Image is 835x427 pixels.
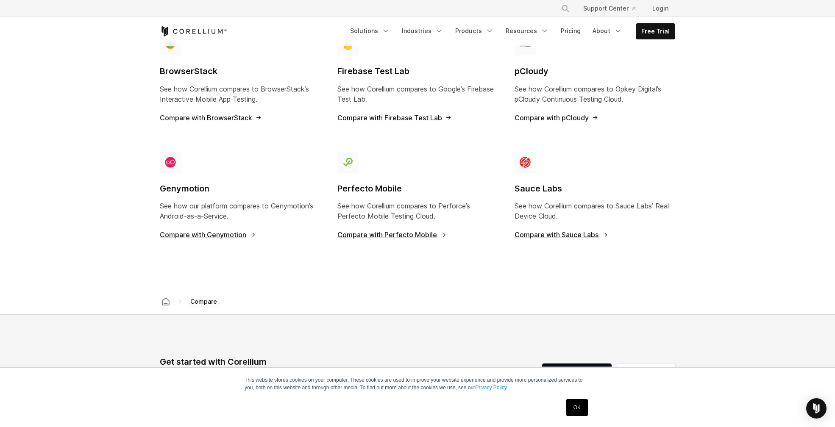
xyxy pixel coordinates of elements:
[515,84,675,104] p: See how Corellium compares to Opkey Digital’s pCloudy Continuous Testing Cloud.
[345,23,675,39] div: Navigation Menu
[337,84,498,104] p: See how Corellium compares to Google’s Firebase Test Lab.
[806,398,827,419] div: Open Intercom Messenger
[329,28,507,135] a: compare_firebase Firebase Test Lab See how Corellium compares to Google’s Firebase Test Lab. Comp...
[397,23,448,39] a: Industries
[337,66,498,77] h4: Firebase Test Lab
[151,28,329,135] a: compare_browserstack BrowserStack See how Corellium compares to BrowserStack’s Interactive Mobile...
[515,183,675,194] h4: Sauce Labs
[160,183,320,194] h4: Genymotion
[187,296,220,308] span: Compare
[542,363,612,384] a: Request a trial
[506,145,684,252] a: compare_saucelabs Sauce Labs See how Corellium compares to Sauce Labs’ Real Device Cloud. Compare...
[160,26,227,36] a: Corellium Home
[160,84,320,104] p: See how Corellium compares to BrowserStack’s Interactive Mobile App Testing.
[566,399,588,416] a: OK
[337,114,452,121] span: Compare with Firebase Test Lab
[158,296,173,308] a: Corellium home
[342,157,353,168] img: compare_perfecto
[515,231,608,238] span: Compare with Sauce Labs
[337,231,447,238] span: Compare with Perfecto Mobile
[556,23,586,39] a: Pricing
[515,201,675,221] p: See how Corellium compares to Sauce Labs’ Real Device Cloud.
[160,231,256,238] span: Compare with Genymotion
[329,145,507,252] a: compare_perfecto Perfecto Mobile See how Corellium compares to Perforce’s Perfecto Mobile Testing...
[636,24,675,39] a: Free Trial
[506,28,684,135] a: compare_pcloudy pCloudy See how Corellium compares to Opkey Digital’s pCloudy Continuous Testing ...
[245,376,590,391] p: This website stores cookies on your computer. These cookies are used to improve your website expe...
[345,23,395,39] a: Solutions
[617,363,675,384] a: Contact us
[450,23,499,39] a: Products
[558,1,573,16] button: Search
[515,114,598,121] span: Compare with pCloudy
[646,1,675,16] a: Login
[551,1,675,16] div: Navigation Menu
[165,157,176,168] img: compare_genymotion
[337,183,498,194] h4: Perfecto Mobile
[475,385,508,391] a: Privacy Policy.
[337,201,498,221] p: See how Corellium compares to Perforce’s Perfecto Mobile Testing Cloud.
[160,355,377,368] div: Get started with Corellium
[151,145,329,252] a: compare_genymotion Genymotion See how our platform compares to Genymotion’s Android-as-a-Service....
[160,114,262,121] span: Compare with BrowserStack
[520,157,531,168] img: compare_saucelabs
[576,1,642,16] a: Support Center
[501,23,554,39] a: Resources
[515,66,675,77] h4: pCloudy
[587,23,627,39] a: About
[160,201,320,221] p: See how our platform compares to Genymotion’s Android-as-a-Service.
[160,66,320,77] h4: BrowserStack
